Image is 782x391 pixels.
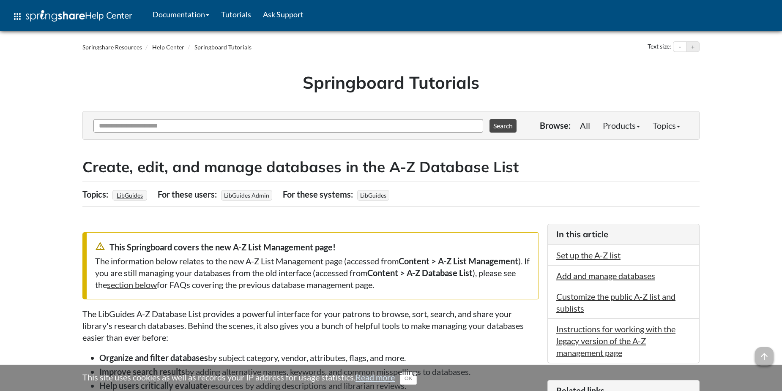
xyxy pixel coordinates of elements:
[540,119,571,131] p: Browse:
[89,71,693,94] h1: Springboard Tutorials
[95,241,530,253] div: This Springboard covers the new A-Z List Management page!
[556,228,691,240] h3: In this article
[99,380,208,391] strong: Help users critically evaluate
[257,4,309,25] a: Ask Support
[99,353,208,363] strong: Organize and filter databases
[26,10,85,22] img: Springshare
[194,43,252,51] a: Springboard Tutorials
[99,367,185,377] strong: Improve search results
[673,42,686,52] button: Decrease text size
[221,190,272,201] span: LibGuides Admin
[82,43,142,51] a: Springshare Resources
[357,190,389,201] span: LibGuides
[556,250,621,260] a: Set up the A-Z list
[574,117,596,134] a: All
[95,241,105,251] span: warning_amber
[755,348,774,358] a: arrow_upward
[686,42,699,52] button: Increase text size
[115,189,144,201] a: LibGuides
[95,255,530,291] div: The information below relates to the new A-Z List Management page (accessed from ). If you are st...
[556,291,675,313] a: Customize the public A-Z list and sublists
[556,324,675,358] a: Instructions for working with the legacy version of the A-Z management page
[215,4,257,25] a: Tutorials
[99,366,539,377] li: by adding alternative names, keywords, and common misspellings to databases.
[596,117,646,134] a: Products
[99,352,539,364] li: by subject category, vendor, attributes, flags, and more.
[107,280,157,290] a: section below
[82,186,110,202] div: Topics:
[646,117,686,134] a: Topics
[12,11,22,22] span: apps
[85,10,132,21] span: Help Center
[82,157,700,177] h2: Create, edit, and manage databases in the A-Z Database List
[283,186,355,202] div: For these systems:
[556,271,655,281] a: Add and manage databases
[158,186,219,202] div: For these users:
[6,4,138,29] a: apps Help Center
[646,41,673,52] div: Text size:
[147,4,215,25] a: Documentation
[152,43,184,51] a: Help Center
[755,347,774,366] span: arrow_upward
[399,256,518,266] strong: Content > A-Z List Management
[82,308,539,343] p: The LibGuides A-Z Database List provides a powerful interface for your patrons to browse, sort, s...
[489,119,517,133] button: Search
[74,371,708,385] div: This site uses cookies as well as records your IP address for usage statistics.
[367,268,473,278] strong: Content > A-Z Database List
